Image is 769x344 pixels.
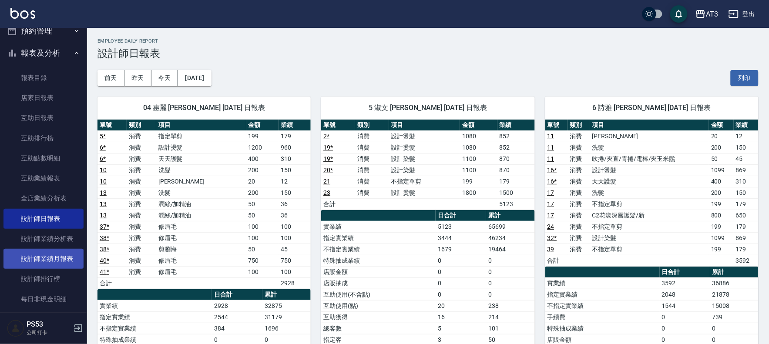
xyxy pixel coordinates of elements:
td: 2928 [212,300,262,311]
th: 項目 [389,120,460,131]
img: Person [7,320,24,337]
td: 消費 [355,187,389,198]
td: 31179 [262,311,311,323]
td: 天天護髮 [590,176,709,187]
button: 前天 [97,70,124,86]
td: 869 [734,232,759,244]
td: 45 [734,153,759,164]
td: 不指定實業績 [321,244,436,255]
td: 50 [709,153,734,164]
th: 業績 [734,120,759,131]
td: 手續費 [545,311,660,323]
a: 互助點數明細 [3,148,84,168]
td: 0 [486,255,534,266]
a: 互助日報表 [3,108,84,128]
th: 日合計 [660,267,710,278]
td: 店販金額 [321,266,436,277]
td: 不指定單剪 [389,176,460,187]
table: a dense table [545,120,759,267]
td: 消費 [127,176,156,187]
td: 852 [497,142,535,153]
td: 修眉毛 [156,221,246,232]
td: 店販抽成 [321,277,436,289]
td: 400 [709,176,734,187]
td: 消費 [568,210,590,221]
th: 金額 [460,120,497,131]
td: 50 [246,198,279,210]
td: 消費 [127,210,156,221]
td: 消費 [127,232,156,244]
td: 15008 [710,300,759,311]
td: 20 [709,130,734,142]
td: 1500 [497,187,535,198]
td: 310 [734,176,759,187]
td: 750 [246,255,279,266]
td: 5 [436,323,486,334]
td: 消費 [355,164,389,176]
td: 指定實業績 [545,289,660,300]
span: 04 惠麗 [PERSON_NAME] [DATE] 日報表 [108,104,300,112]
a: 11 [547,144,554,151]
a: 17 [547,200,554,207]
h5: PS53 [27,320,71,329]
td: 消費 [127,142,156,153]
th: 日合計 [212,289,262,301]
td: 設計染髮 [590,232,709,244]
td: 2928 [279,277,311,289]
td: 消費 [568,198,590,210]
th: 項目 [156,120,246,131]
td: 消費 [568,244,590,255]
td: 199 [709,221,734,232]
div: AT3 [706,9,718,20]
td: 852 [497,130,535,142]
p: 公司打卡 [27,329,71,337]
td: 20 [436,300,486,311]
a: 10 [100,178,107,185]
th: 單號 [545,120,568,131]
td: 5123 [497,198,535,210]
td: 199 [709,198,734,210]
button: 登出 [725,6,759,22]
td: 150 [734,142,759,153]
td: 0 [436,255,486,266]
a: 設計師業績月報表 [3,249,84,269]
td: 650 [734,210,759,221]
td: 200 [709,142,734,153]
td: 1200 [246,142,279,153]
td: 消費 [127,244,156,255]
td: 739 [710,311,759,323]
td: 384 [212,323,262,334]
td: 修眉毛 [156,266,246,277]
span: 5 淑文 [PERSON_NAME] [DATE] 日報表 [332,104,524,112]
td: 179 [497,176,535,187]
td: 消費 [127,153,156,164]
a: 報表目錄 [3,68,84,88]
td: 0 [660,311,710,323]
td: 特殊抽成業績 [545,323,660,334]
td: 合計 [97,277,127,289]
td: 36886 [710,277,759,289]
th: 金額 [246,120,279,131]
button: 昨天 [124,70,151,86]
a: 13 [100,189,107,196]
td: 消費 [568,130,590,142]
td: 設計燙髮 [156,142,246,153]
th: 單號 [97,120,127,131]
td: 12 [734,130,759,142]
td: 200 [246,164,279,176]
td: 179 [734,244,759,255]
th: 累計 [262,289,311,301]
td: 不指定實業績 [545,300,660,311]
td: 1099 [709,232,734,244]
td: 200 [246,187,279,198]
td: 36 [279,198,311,210]
td: 19464 [486,244,534,255]
td: 0 [486,289,534,300]
td: 合計 [545,255,568,266]
td: 1080 [460,130,497,142]
td: 36 [279,210,311,221]
td: 100 [279,232,311,244]
a: 店家日報表 [3,88,84,108]
td: 不指定實業績 [97,323,212,334]
td: 設計燙髮 [389,142,460,153]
